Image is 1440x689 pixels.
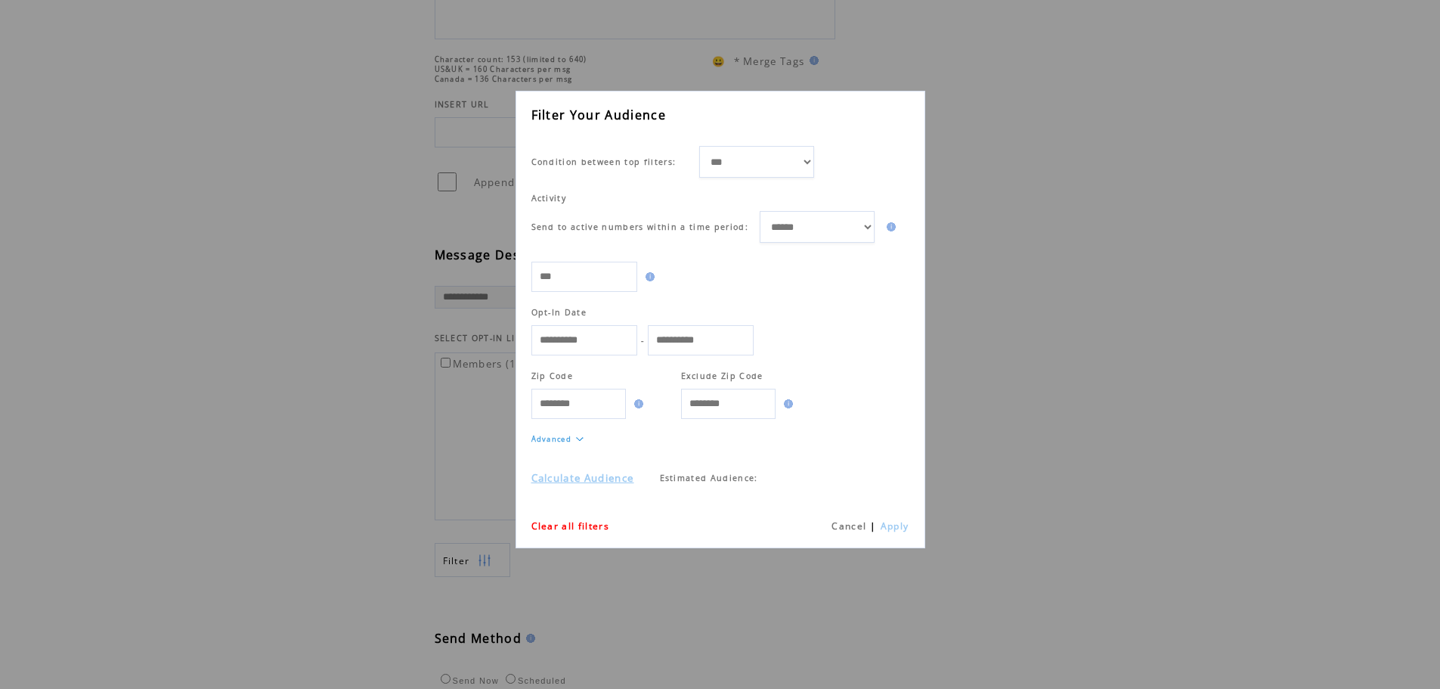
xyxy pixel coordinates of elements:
[870,520,876,532] span: |
[531,157,677,167] span: Condition between top filters:
[531,222,749,232] span: Send to active numbers within a time period:
[531,193,567,203] span: Activity
[531,307,587,318] span: Opt-In Date
[660,473,758,483] span: Estimated Audience:
[531,471,634,485] a: Calculate Audience
[630,399,643,408] img: help.gif
[531,371,574,381] span: Zip Code
[881,520,909,532] a: Apply
[641,272,655,281] img: help.gif
[531,520,610,532] a: Clear all filters
[531,434,572,444] a: Advanced
[641,335,644,346] span: -
[779,399,793,408] img: help.gif
[531,107,667,123] span: Filter Your Audience
[681,371,763,381] span: Exclude Zip Code
[882,222,896,231] img: help.gif
[831,520,866,532] a: Cancel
